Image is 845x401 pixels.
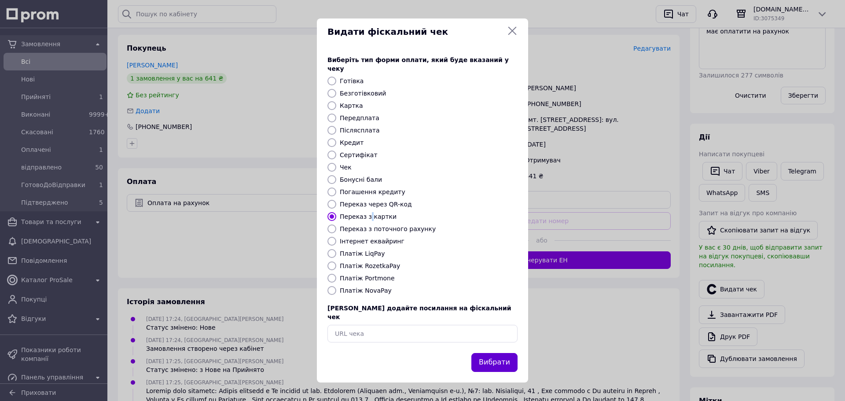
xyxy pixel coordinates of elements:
span: Видати фіскальний чек [327,26,503,38]
label: Післясплата [340,127,380,134]
label: Платіж Portmone [340,275,395,282]
label: Картка [340,102,363,109]
label: Інтернет еквайринг [340,238,404,245]
label: Безготівковий [340,90,386,97]
label: Чек [340,164,352,171]
label: Переказ через QR-код [340,201,412,208]
label: Бонусні бали [340,176,382,183]
label: Сертифікат [340,151,378,158]
label: Переказ з картки [340,213,397,220]
button: Вибрати [471,353,518,372]
label: Платіж NovaPay [340,287,392,294]
label: Передплата [340,114,379,121]
input: URL чека [327,325,518,342]
label: Кредит [340,139,364,146]
label: Погашення кредиту [340,188,405,195]
label: Платіж RozetkaPay [340,262,400,269]
label: Переказ з поточного рахунку [340,225,436,232]
span: Виберіть тип форми оплати, який буде вказаний у чеку [327,56,509,72]
label: Платіж LiqPay [340,250,385,257]
span: [PERSON_NAME] додайте посилання на фіскальний чек [327,305,511,320]
label: Готівка [340,77,364,85]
